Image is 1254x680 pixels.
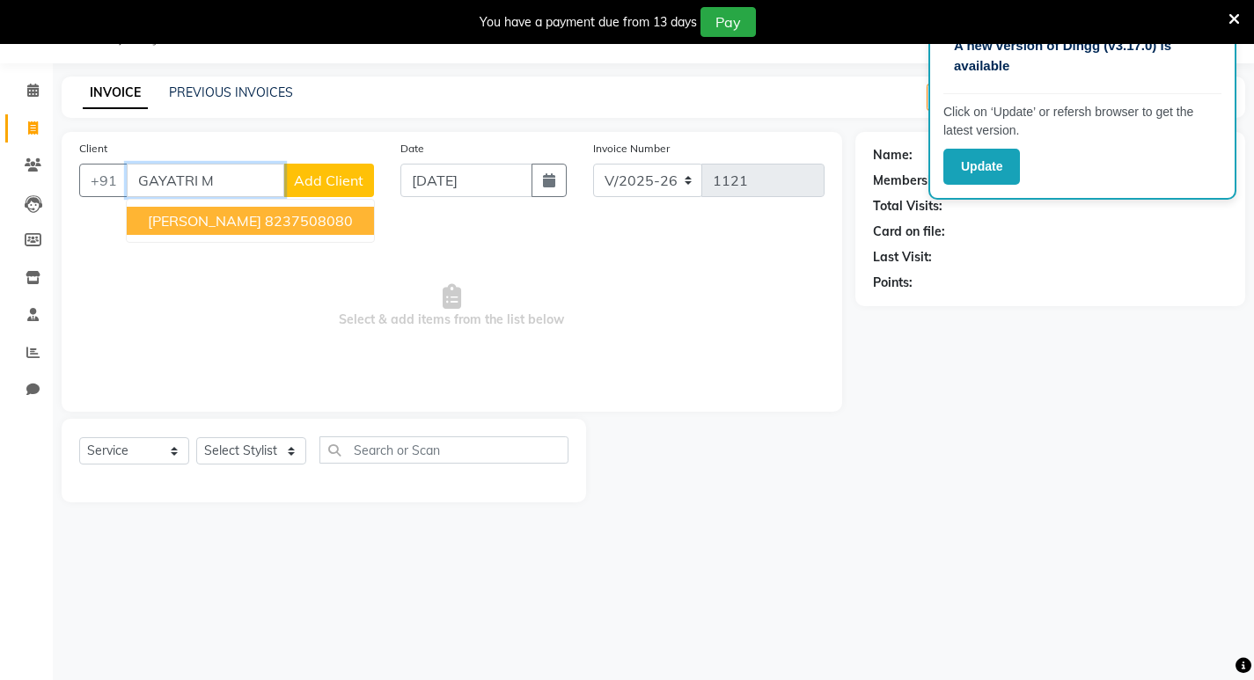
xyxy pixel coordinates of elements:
[127,164,284,197] input: Search by Name/Mobile/Email/Code
[873,146,913,165] div: Name:
[294,172,363,189] span: Add Client
[400,141,424,157] label: Date
[83,77,148,109] a: INVOICE
[265,212,353,230] ngb-highlight: 8237508080
[593,141,670,157] label: Invoice Number
[319,436,568,464] input: Search or Scan
[480,13,697,32] div: You have a payment due from 13 days
[873,248,932,267] div: Last Visit:
[927,84,1028,111] button: Create New
[954,36,1211,76] p: A new version of Dingg (v3.17.0) is available
[943,149,1020,185] button: Update
[943,103,1221,140] p: Click on ‘Update’ or refersh browser to get the latest version.
[283,164,374,197] button: Add Client
[169,84,293,100] a: PREVIOUS INVOICES
[148,212,261,230] span: [PERSON_NAME]
[700,7,756,37] button: Pay
[873,197,942,216] div: Total Visits:
[873,223,945,241] div: Card on file:
[873,274,913,292] div: Points:
[79,141,107,157] label: Client
[79,164,128,197] button: +91
[873,172,950,190] div: Membership:
[79,218,825,394] span: Select & add items from the list below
